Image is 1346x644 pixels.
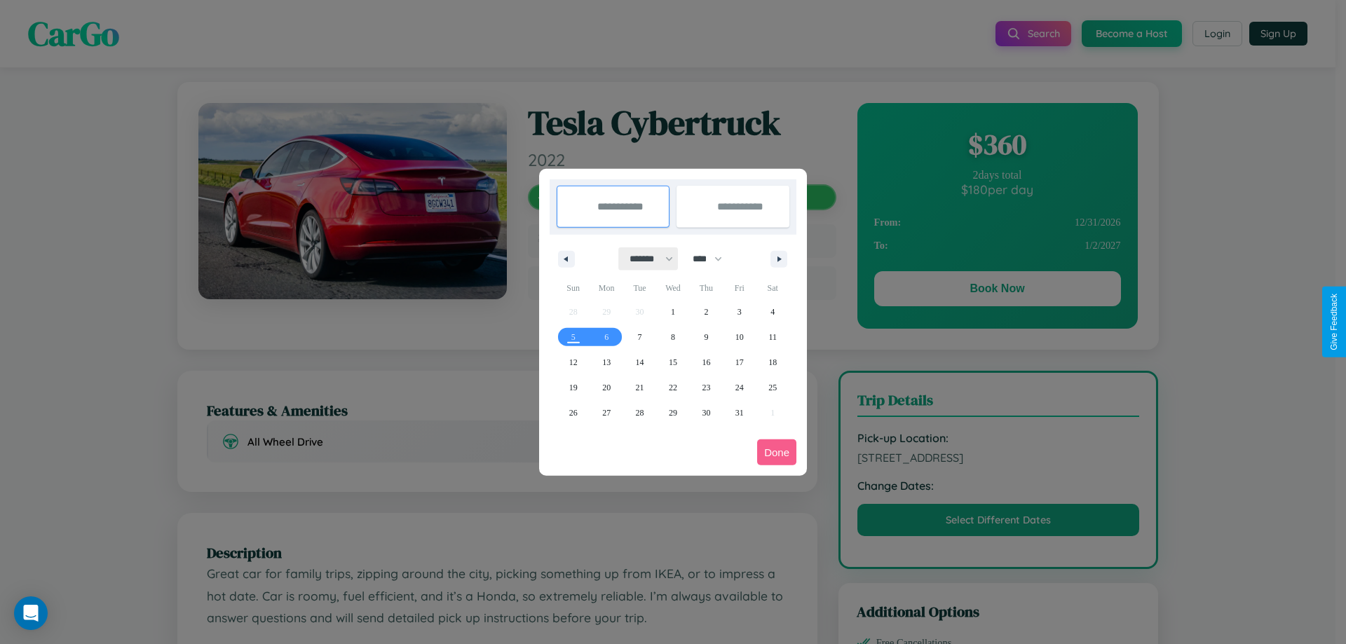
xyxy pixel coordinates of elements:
span: 9 [704,324,708,350]
button: 14 [623,350,656,375]
button: 6 [590,324,623,350]
span: Sun [557,277,590,299]
span: 28 [636,400,644,425]
span: 1 [671,299,675,324]
button: 25 [756,375,789,400]
span: 31 [735,400,744,425]
button: Done [757,439,796,465]
button: 5 [557,324,590,350]
span: 24 [735,375,744,400]
button: 2 [690,299,723,324]
button: 10 [723,324,756,350]
button: 20 [590,375,623,400]
span: 16 [702,350,710,375]
span: 22 [669,375,677,400]
span: Thu [690,277,723,299]
span: 15 [669,350,677,375]
button: 28 [623,400,656,425]
span: 18 [768,350,777,375]
button: 11 [756,324,789,350]
div: Open Intercom Messenger [14,596,48,630]
span: Sat [756,277,789,299]
span: 11 [768,324,777,350]
span: 7 [638,324,642,350]
span: Wed [656,277,689,299]
button: 23 [690,375,723,400]
span: 4 [770,299,775,324]
span: 3 [737,299,742,324]
div: Give Feedback [1329,294,1339,350]
span: 30 [702,400,710,425]
button: 16 [690,350,723,375]
button: 1 [656,299,689,324]
span: 6 [604,324,609,350]
span: 12 [569,350,578,375]
button: 12 [557,350,590,375]
span: Mon [590,277,623,299]
button: 27 [590,400,623,425]
span: 27 [602,400,611,425]
span: 20 [602,375,611,400]
button: 3 [723,299,756,324]
button: 22 [656,375,689,400]
button: 17 [723,350,756,375]
span: 21 [636,375,644,400]
button: 15 [656,350,689,375]
span: Tue [623,277,656,299]
span: 23 [702,375,710,400]
button: 24 [723,375,756,400]
button: 30 [690,400,723,425]
span: 5 [571,324,576,350]
span: 10 [735,324,744,350]
button: 9 [690,324,723,350]
button: 4 [756,299,789,324]
span: Fri [723,277,756,299]
button: 21 [623,375,656,400]
span: 17 [735,350,744,375]
span: 2 [704,299,708,324]
button: 31 [723,400,756,425]
span: 29 [669,400,677,425]
span: 13 [602,350,611,375]
button: 13 [590,350,623,375]
button: 29 [656,400,689,425]
span: 8 [671,324,675,350]
button: 19 [557,375,590,400]
button: 18 [756,350,789,375]
button: 8 [656,324,689,350]
span: 14 [636,350,644,375]
button: 7 [623,324,656,350]
span: 25 [768,375,777,400]
span: 26 [569,400,578,425]
button: 26 [557,400,590,425]
span: 19 [569,375,578,400]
